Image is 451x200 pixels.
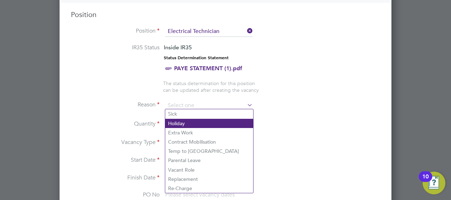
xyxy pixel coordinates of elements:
a: PAYE STATEMENT (1).pdf [174,65,242,72]
button: Open Resource Center, 10 new notifications [423,172,445,194]
li: Holiday [165,119,253,128]
input: Select one [165,100,253,111]
h3: Position [71,10,380,19]
label: Start Date [71,156,160,164]
li: Re-Charge [165,184,253,193]
input: Search for... [165,26,253,37]
label: Position [71,27,160,35]
li: Temp to [GEOGRAPHIC_DATA] [165,146,253,156]
li: Replacement [165,174,253,184]
label: Quantity [71,120,160,128]
label: Finish Date [71,174,160,182]
label: IR35 Status [71,44,160,51]
span: The status determination for this position can be updated after creating the vacancy [163,80,259,93]
li: Vacant Role [165,165,253,174]
li: Parental Leave [165,156,253,165]
span: Inside IR35 [164,44,192,51]
li: Contract Mobilisation [165,137,253,146]
div: 10 [422,177,429,186]
label: Reason [71,101,160,109]
label: PO No [71,191,160,199]
label: Vacancy Type [71,139,160,146]
li: Extra Work [165,128,253,137]
strong: Status Determination Statement [164,55,229,60]
li: Sick [165,109,253,118]
span: Please select vacancy dates [165,191,235,198]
